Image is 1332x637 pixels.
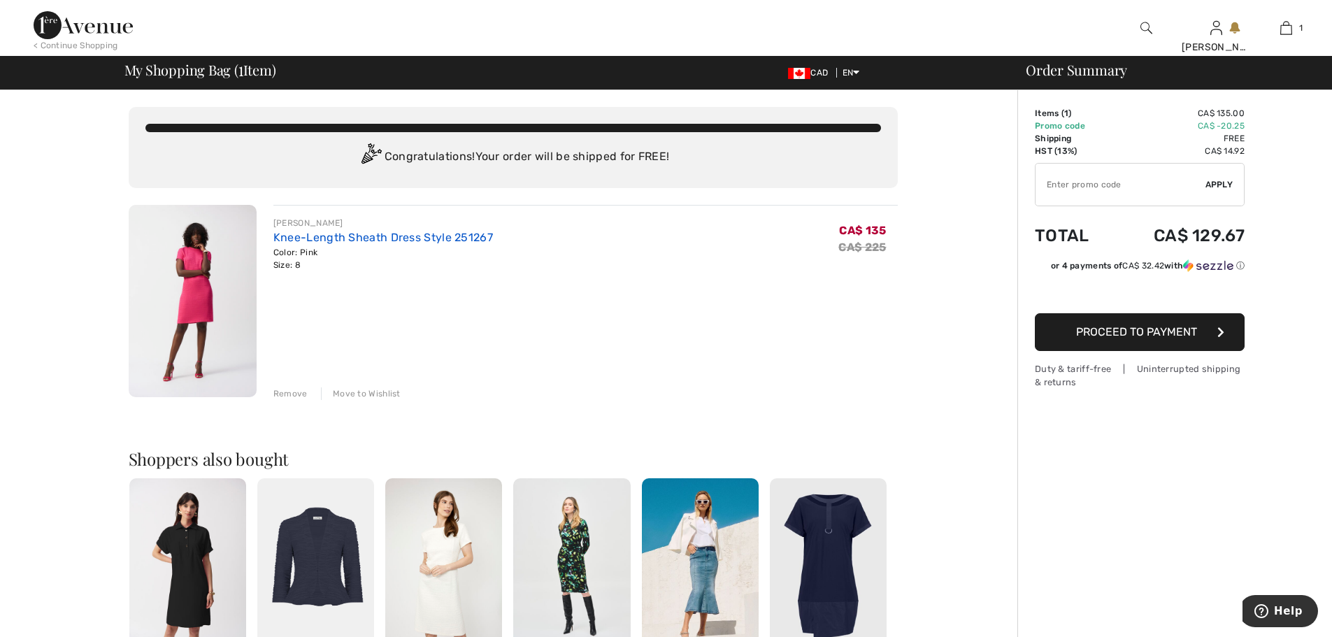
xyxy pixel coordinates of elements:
[1210,20,1222,36] img: My Info
[238,59,243,78] span: 1
[839,224,886,237] span: CA$ 135
[1035,120,1113,132] td: Promo code
[1113,120,1245,132] td: CA$ -20.25
[124,63,276,77] span: My Shopping Bag ( Item)
[788,68,810,79] img: Canadian Dollar
[273,246,493,271] div: Color: Pink Size: 8
[34,11,133,39] img: 1ère Avenue
[145,143,881,171] div: Congratulations! Your order will be shipped for FREE!
[1182,40,1250,55] div: [PERSON_NAME]
[321,387,401,400] div: Move to Wishlist
[1035,107,1113,120] td: Items ( )
[1183,259,1233,272] img: Sezzle
[273,387,308,400] div: Remove
[129,450,898,467] h2: Shoppers also bought
[129,205,257,397] img: Knee-Length Sheath Dress Style 251267
[788,68,833,78] span: CAD
[1252,20,1320,36] a: 1
[1051,259,1245,272] div: or 4 payments of with
[1210,21,1222,34] a: Sign In
[1009,63,1324,77] div: Order Summary
[1035,132,1113,145] td: Shipping
[1299,22,1303,34] span: 1
[1035,145,1113,157] td: HST (13%)
[1036,164,1205,206] input: Promo code
[1064,108,1068,118] span: 1
[1035,259,1245,277] div: or 4 payments ofCA$ 32.42withSezzle Click to learn more about Sezzle
[1122,261,1164,271] span: CA$ 32.42
[1113,107,1245,120] td: CA$ 135.00
[1035,362,1245,389] div: Duty & tariff-free | Uninterrupted shipping & returns
[1113,132,1245,145] td: Free
[1035,212,1113,259] td: Total
[1280,20,1292,36] img: My Bag
[273,217,493,229] div: [PERSON_NAME]
[273,231,493,244] a: Knee-Length Sheath Dress Style 251267
[1113,212,1245,259] td: CA$ 129.67
[1140,20,1152,36] img: search the website
[1035,277,1245,308] iframe: PayPal-paypal
[34,39,118,52] div: < Continue Shopping
[1205,178,1233,191] span: Apply
[357,143,385,171] img: Congratulation2.svg
[1076,325,1197,338] span: Proceed to Payment
[1113,145,1245,157] td: CA$ 14.92
[838,241,886,254] s: CA$ 225
[1035,313,1245,351] button: Proceed to Payment
[843,68,860,78] span: EN
[1243,595,1318,630] iframe: Opens a widget where you can find more information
